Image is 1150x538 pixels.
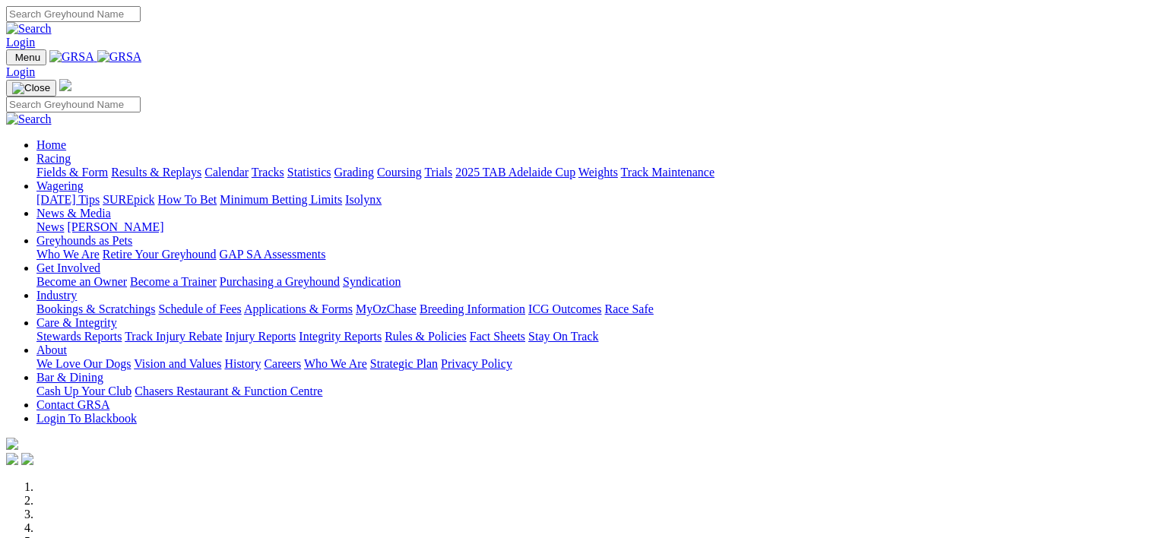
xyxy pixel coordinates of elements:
[345,193,382,206] a: Isolynx
[385,330,467,343] a: Rules & Policies
[6,36,35,49] a: Login
[36,385,1144,398] div: Bar & Dining
[36,234,132,247] a: Greyhounds as Pets
[36,193,1144,207] div: Wagering
[420,302,525,315] a: Breeding Information
[36,138,66,151] a: Home
[343,275,401,288] a: Syndication
[67,220,163,233] a: [PERSON_NAME]
[36,166,108,179] a: Fields & Form
[220,248,326,261] a: GAP SA Assessments
[36,302,1144,316] div: Industry
[36,398,109,411] a: Contact GRSA
[6,97,141,112] input: Search
[299,330,382,343] a: Integrity Reports
[36,357,1144,371] div: About
[97,50,142,64] img: GRSA
[6,453,18,465] img: facebook.svg
[6,65,35,78] a: Login
[252,166,284,179] a: Tracks
[36,385,131,397] a: Cash Up Your Club
[455,166,575,179] a: 2025 TAB Adelaide Cup
[36,179,84,192] a: Wagering
[158,193,217,206] a: How To Bet
[621,166,714,179] a: Track Maintenance
[224,357,261,370] a: History
[304,357,367,370] a: Who We Are
[6,112,52,126] img: Search
[287,166,331,179] a: Statistics
[36,289,77,302] a: Industry
[6,80,56,97] button: Toggle navigation
[204,166,249,179] a: Calendar
[441,357,512,370] a: Privacy Policy
[158,302,241,315] a: Schedule of Fees
[377,166,422,179] a: Coursing
[134,357,221,370] a: Vision and Values
[225,330,296,343] a: Injury Reports
[36,193,100,206] a: [DATE] Tips
[6,6,141,22] input: Search
[36,275,127,288] a: Become an Owner
[36,166,1144,179] div: Racing
[36,207,111,220] a: News & Media
[36,261,100,274] a: Get Involved
[220,275,340,288] a: Purchasing a Greyhound
[125,330,222,343] a: Track Injury Rebate
[111,166,201,179] a: Results & Replays
[528,330,598,343] a: Stay On Track
[424,166,452,179] a: Trials
[36,330,1144,343] div: Care & Integrity
[59,79,71,91] img: logo-grsa-white.png
[36,220,64,233] a: News
[36,330,122,343] a: Stewards Reports
[130,275,217,288] a: Become a Trainer
[370,357,438,370] a: Strategic Plan
[578,166,618,179] a: Weights
[36,316,117,329] a: Care & Integrity
[244,302,353,315] a: Applications & Forms
[36,371,103,384] a: Bar & Dining
[15,52,40,63] span: Menu
[103,193,154,206] a: SUREpick
[604,302,653,315] a: Race Safe
[6,49,46,65] button: Toggle navigation
[264,357,301,370] a: Careers
[36,248,1144,261] div: Greyhounds as Pets
[103,248,217,261] a: Retire Your Greyhound
[36,220,1144,234] div: News & Media
[135,385,322,397] a: Chasers Restaurant & Function Centre
[36,343,67,356] a: About
[470,330,525,343] a: Fact Sheets
[12,82,50,94] img: Close
[21,453,33,465] img: twitter.svg
[528,302,601,315] a: ICG Outcomes
[6,438,18,450] img: logo-grsa-white.png
[36,248,100,261] a: Who We Are
[36,275,1144,289] div: Get Involved
[36,412,137,425] a: Login To Blackbook
[356,302,417,315] a: MyOzChase
[220,193,342,206] a: Minimum Betting Limits
[49,50,94,64] img: GRSA
[334,166,374,179] a: Grading
[6,22,52,36] img: Search
[36,152,71,165] a: Racing
[36,302,155,315] a: Bookings & Scratchings
[36,357,131,370] a: We Love Our Dogs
